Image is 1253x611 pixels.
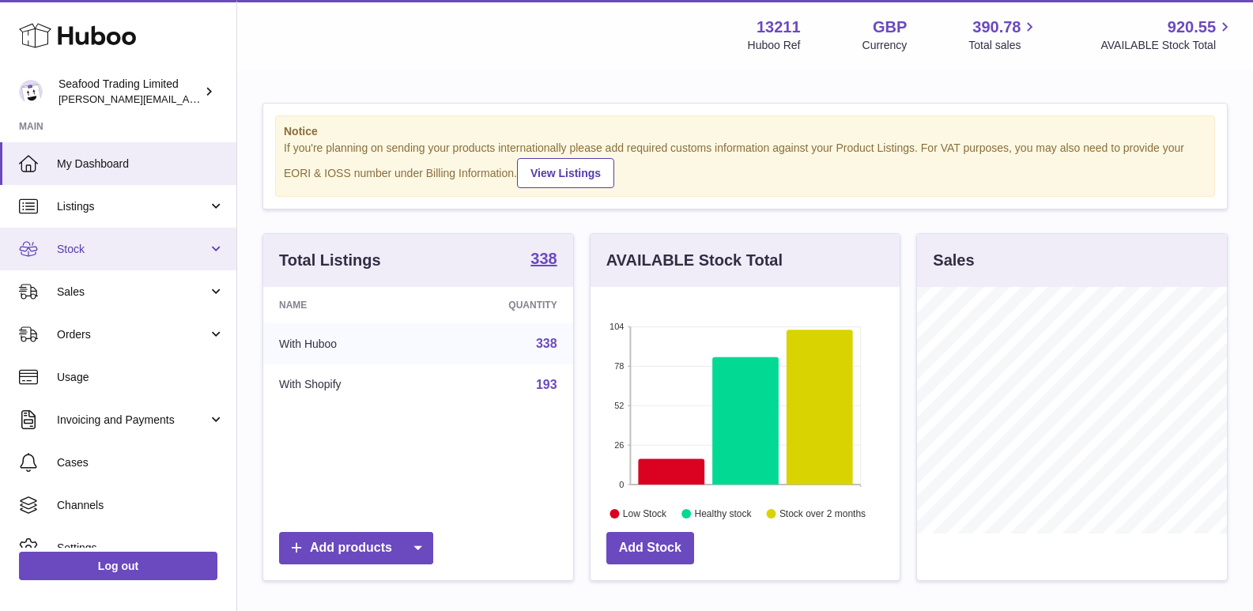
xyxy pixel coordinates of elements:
span: Orders [57,327,208,342]
a: 920.55 AVAILABLE Stock Total [1100,17,1234,53]
a: Log out [19,552,217,580]
span: Total sales [968,38,1039,53]
a: 193 [536,378,557,391]
a: Add Stock [606,532,694,564]
td: With Huboo [263,323,430,364]
div: If you're planning on sending your products internationally please add required customs informati... [284,141,1206,188]
h3: AVAILABLE Stock Total [606,250,783,271]
span: Invoicing and Payments [57,413,208,428]
text: Low Stock [623,508,667,519]
span: Settings [57,541,225,556]
text: Stock over 2 months [779,508,866,519]
span: My Dashboard [57,157,225,172]
text: 26 [614,440,624,450]
text: Healthy stock [694,508,752,519]
text: 52 [614,401,624,410]
strong: Notice [284,124,1206,139]
img: nathaniellynch@rickstein.com [19,80,43,104]
a: 338 [530,251,557,270]
td: With Shopify [263,364,430,405]
span: [PERSON_NAME][EMAIL_ADDRESS][DOMAIN_NAME] [58,92,317,105]
span: AVAILABLE Stock Total [1100,38,1234,53]
span: 390.78 [972,17,1021,38]
span: Usage [57,370,225,385]
h3: Total Listings [279,250,381,271]
a: 390.78 Total sales [968,17,1039,53]
strong: 338 [530,251,557,266]
a: View Listings [517,158,614,188]
strong: 13211 [757,17,801,38]
th: Quantity [430,287,572,323]
text: 78 [614,361,624,371]
text: 104 [610,322,624,331]
span: Listings [57,199,208,214]
span: Cases [57,455,225,470]
span: 920.55 [1168,17,1216,38]
span: Sales [57,285,208,300]
div: Currency [862,38,908,53]
th: Name [263,287,430,323]
text: 0 [619,480,624,489]
a: 338 [536,337,557,350]
a: Add products [279,532,433,564]
div: Huboo Ref [748,38,801,53]
strong: GBP [873,17,907,38]
span: Channels [57,498,225,513]
div: Seafood Trading Limited [58,77,201,107]
span: Stock [57,242,208,257]
h3: Sales [933,250,974,271]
